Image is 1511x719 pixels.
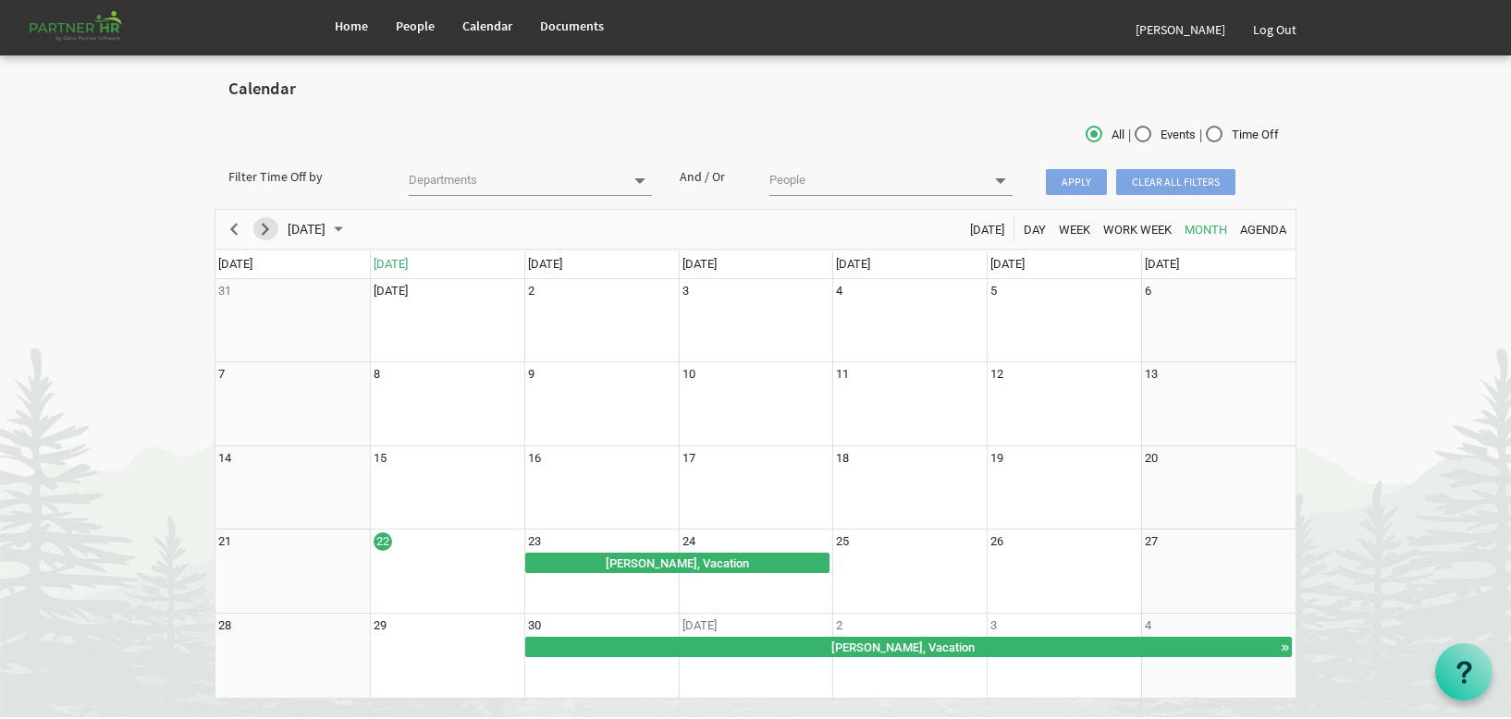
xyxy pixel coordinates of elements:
span: [DATE] [836,257,870,271]
div: | | [936,122,1296,149]
span: Week [1057,218,1092,241]
div: Thursday, September 11, 2025 [836,365,849,384]
span: [DATE] [990,257,1025,271]
div: Thursday, September 18, 2025 [836,449,849,468]
span: People [396,18,435,34]
div: next period [250,210,281,249]
button: Week [1056,217,1094,240]
div: Friday, September 19, 2025 [990,449,1003,468]
div: Saturday, October 4, 2025 [1145,616,1151,635]
div: [PERSON_NAME], Vacation [526,554,829,572]
button: Today [967,217,1008,240]
div: Tuesday, September 9, 2025 [528,365,534,384]
div: Monday, September 29, 2025 [374,616,387,635]
div: Sunday, September 21, 2025 [218,532,231,551]
div: Thursday, September 25, 2025 [836,532,849,551]
button: Next [253,217,278,240]
span: Month [1183,218,1229,241]
span: Apply [1046,169,1107,195]
div: September 2025 [281,210,354,249]
button: September 2025 [285,217,351,240]
div: Friday, October 3, 2025 [990,616,997,635]
div: Tuesday, September 16, 2025 [528,449,541,468]
button: Day [1021,217,1050,240]
div: Sunday, September 7, 2025 [218,365,225,384]
div: Thursday, October 2, 2025 [836,616,842,635]
button: Work Week [1100,217,1175,240]
div: Tuesday, September 30, 2025 [528,616,541,635]
span: Time Off [1206,127,1279,143]
div: Monday, September 15, 2025 [374,449,387,468]
div: Saturday, September 27, 2025 [1145,532,1158,551]
span: [DATE] [528,257,562,271]
span: [DATE] [374,257,408,271]
a: [PERSON_NAME] [1122,4,1239,55]
div: Sunday, September 14, 2025 [218,449,231,468]
div: Wednesday, September 10, 2025 [682,365,695,384]
div: Sunday, August 31, 2025 [218,282,231,300]
span: All [1086,127,1124,143]
input: Departments [409,167,622,193]
span: [DATE] [286,218,327,241]
div: Wednesday, September 24, 2025 [682,532,695,551]
div: Monday, September 22, 2025 [374,532,392,551]
div: Saturday, September 13, 2025 [1145,365,1158,384]
div: Friday, September 26, 2025 [990,532,1003,551]
span: Documents [540,18,604,34]
div: Friday, September 12, 2025 [990,365,1003,384]
button: Agenda [1237,217,1290,240]
div: Saturday, September 20, 2025 [1145,449,1158,468]
span: Work Week [1101,218,1173,241]
div: Laura Conway, Vacation Begin From Tuesday, September 23, 2025 at 12:00:00 AM GMT-04:00 Ends At We... [525,553,829,573]
div: Tuesday, September 23, 2025 [528,532,541,551]
div: Wednesday, September 3, 2025 [682,282,689,300]
div: Wednesday, September 17, 2025 [682,449,695,468]
span: Agenda [1238,218,1288,241]
div: And / Or [666,167,756,186]
div: Wednesday, October 1, 2025 [682,616,717,635]
div: Monday, September 8, 2025 [374,365,380,384]
div: Thursday, September 4, 2025 [836,282,842,300]
span: Clear all filters [1116,169,1235,195]
button: Month [1182,217,1231,240]
input: People [769,167,983,193]
div: Saturday, September 6, 2025 [1145,282,1151,300]
span: Events [1135,127,1196,143]
span: Day [1022,218,1048,241]
button: Previous [222,217,247,240]
schedule: of September 2025 [215,209,1296,699]
div: Tuesday, September 2, 2025 [528,282,534,300]
span: [DATE] [1145,257,1179,271]
div: Monday, September 1, 2025 [374,282,408,300]
div: previous period [218,210,250,249]
div: Friday, September 5, 2025 [990,282,997,300]
div: Sunday, September 28, 2025 [218,616,231,635]
span: [DATE] [682,257,717,271]
div: Filter Time Off by [215,167,395,186]
div: Joyce Williams, Vacation Begin From Tuesday, September 30, 2025 at 12:00:00 AM GMT-04:00 Ends At ... [525,637,1293,657]
span: [DATE] [968,218,1006,241]
a: Log Out [1239,4,1310,55]
span: Home [335,18,368,34]
span: [DATE] [218,257,252,271]
span: Calendar [462,18,512,34]
div: [PERSON_NAME], Vacation [526,638,1281,656]
h2: Calendar [228,79,1283,99]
